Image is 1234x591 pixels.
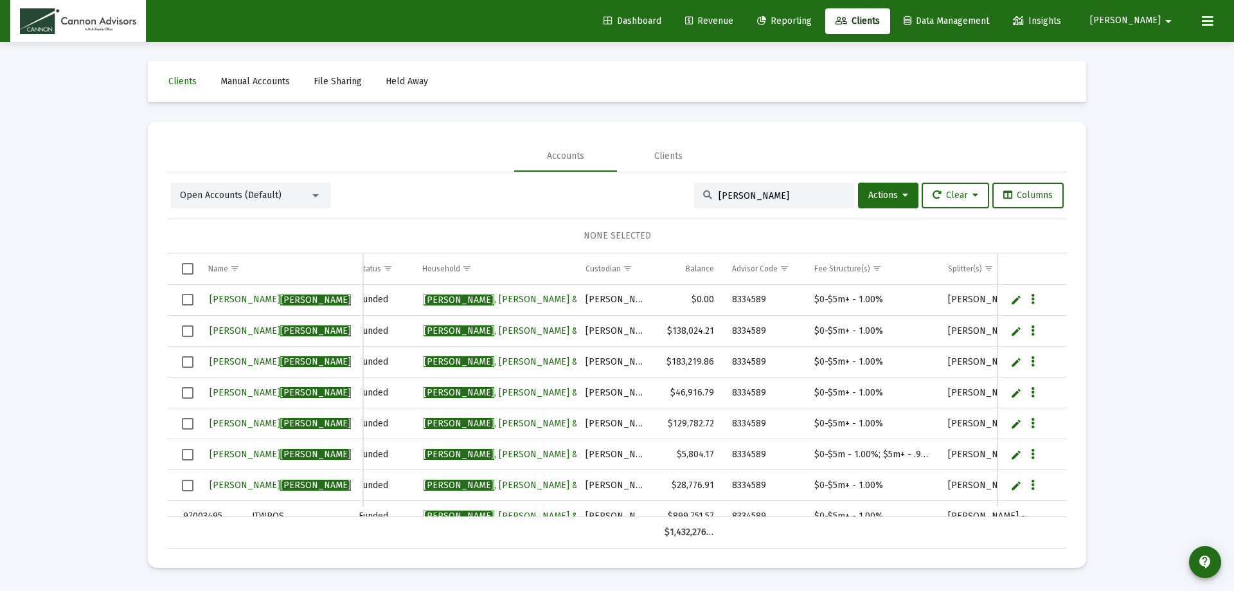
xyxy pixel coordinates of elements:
[314,76,362,87] span: File Sharing
[280,480,351,491] span: [PERSON_NAME]
[422,264,460,274] div: Household
[182,325,193,337] div: Select row
[424,418,652,429] span: , [PERSON_NAME] & [PERSON_NAME]
[210,356,351,367] span: [PERSON_NAME]
[1010,325,1022,337] a: Edit
[424,325,494,336] span: [PERSON_NAME]
[1010,449,1022,460] a: Edit
[359,448,404,461] div: Funded
[577,285,655,316] td: [PERSON_NAME]
[922,183,989,208] button: Clear
[462,264,472,273] span: Show filter options for column 'Household'
[719,190,845,201] input: Search
[182,294,193,305] div: Select row
[723,501,805,532] td: 8334589
[422,322,653,341] a: [PERSON_NAME], [PERSON_NAME] & [PERSON_NAME]
[577,253,655,284] td: Column Custodian
[577,439,655,470] td: [PERSON_NAME]
[280,387,351,398] span: [PERSON_NAME]
[675,8,744,34] a: Revenue
[1090,15,1161,26] span: [PERSON_NAME]
[359,417,404,430] div: Funded
[280,418,351,429] span: [PERSON_NAME]
[577,501,655,532] td: [PERSON_NAME]
[424,356,652,367] span: , [PERSON_NAME] & [PERSON_NAME]
[210,69,300,95] a: Manual Accounts
[424,295,494,305] span: [PERSON_NAME]
[1013,15,1061,26] span: Insights
[805,253,939,284] td: Column Fee Structure(s)
[422,445,653,464] a: [PERSON_NAME], [PERSON_NAME] & [PERSON_NAME]
[656,439,724,470] td: $5,804.17
[939,285,1044,316] td: [PERSON_NAME] - 40%
[656,347,724,377] td: $183,219.86
[939,347,1044,377] td: [PERSON_NAME] - 40%
[948,264,982,274] div: Splitter(s)
[182,387,193,399] div: Select row
[424,449,494,460] span: [PERSON_NAME]
[208,322,352,341] a: [PERSON_NAME][PERSON_NAME]
[939,377,1044,408] td: [PERSON_NAME] - 40%
[686,264,714,274] div: Balance
[992,183,1064,208] button: Columns
[805,501,939,532] td: $0-$5m+ - 1.00%
[939,253,1044,284] td: Column Splitter(s)
[577,347,655,377] td: [PERSON_NAME]
[623,264,632,273] span: Show filter options for column 'Custodian'
[805,470,939,501] td: $0-$5m+ - 1.00%
[656,377,724,408] td: $46,916.79
[805,439,939,470] td: $0-$5m - 1.00%; $5m+ - .90%
[723,377,805,408] td: 8334589
[182,480,193,491] div: Select row
[386,76,428,87] span: Held Away
[939,408,1044,439] td: [PERSON_NAME] - 40%
[723,439,805,470] td: 8334589
[1075,8,1192,33] button: [PERSON_NAME]
[805,347,939,377] td: $0-$5m+ - 1.00%
[208,290,352,309] a: [PERSON_NAME][PERSON_NAME]
[547,150,584,163] div: Accounts
[359,325,404,338] div: Funded
[805,408,939,439] td: $0-$5m+ - 1.00%
[656,285,724,316] td: $0.00
[210,387,351,398] span: [PERSON_NAME]
[723,408,805,439] td: 8334589
[984,264,994,273] span: Show filter options for column 'Splitter(s)'
[836,15,880,26] span: Clients
[814,264,870,274] div: Fee Structure(s)
[280,325,351,336] span: [PERSON_NAME]
[413,253,577,284] td: Column Household
[665,526,715,539] div: $1,432,276.23
[656,253,724,284] td: Column Balance
[182,449,193,460] div: Select row
[208,352,352,372] a: [PERSON_NAME][PERSON_NAME]
[375,69,438,95] a: Held Away
[933,190,978,201] span: Clear
[825,8,890,34] a: Clients
[424,511,652,522] span: , [PERSON_NAME] & [PERSON_NAME]
[805,316,939,347] td: $0-$5m+ - 1.00%
[805,285,939,316] td: $0-$5m+ - 1.00%
[723,347,805,377] td: 8334589
[586,264,621,274] div: Custodian
[210,325,351,336] span: [PERSON_NAME]
[359,264,381,274] div: Status
[1197,554,1213,570] mat-icon: contact_support
[167,253,1067,549] div: Data grid
[208,445,352,464] a: [PERSON_NAME][PERSON_NAME]
[577,408,655,439] td: [PERSON_NAME]
[723,253,805,284] td: Column Advisor Code
[208,414,352,433] a: [PERSON_NAME][PERSON_NAME]
[685,15,733,26] span: Revenue
[359,479,404,492] div: Funded
[424,449,652,460] span: , [PERSON_NAME] & [PERSON_NAME]
[593,8,672,34] a: Dashboard
[424,480,494,491] span: [PERSON_NAME]
[893,8,999,34] a: Data Management
[732,264,778,274] div: Advisor Code
[383,264,393,273] span: Show filter options for column 'Status'
[177,230,1057,242] div: NONE SELECTED
[359,356,404,368] div: Funded
[939,316,1044,347] td: [PERSON_NAME] - 40%
[359,510,404,523] div: Funded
